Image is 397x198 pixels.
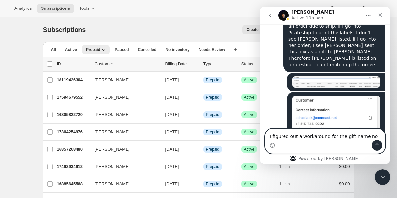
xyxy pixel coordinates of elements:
span: Active [244,181,255,187]
span: Active [244,164,255,169]
p: 17492934912 [57,163,90,170]
button: Emoji picker [10,136,15,141]
span: Settings [367,6,383,11]
span: [PERSON_NAME] [95,129,130,135]
span: Prepaid [206,129,219,135]
button: [PERSON_NAME] [91,161,156,172]
button: 1 item [279,179,297,189]
button: Send a message… [112,134,123,144]
div: IDCustomerBilling DateTypeStatusItemsTotal [57,61,350,67]
button: Subscriptions [37,4,74,13]
span: 1 item [279,181,290,187]
p: 17594679552 [57,94,90,101]
span: Needs Review [199,47,225,52]
button: [PERSON_NAME] [91,109,156,120]
span: [PERSON_NAME] [95,77,130,83]
span: Subscriptions [41,6,70,11]
span: [PERSON_NAME] [95,146,130,153]
span: $0.00 [339,181,350,186]
span: Active [244,77,255,83]
span: Active [65,47,77,52]
button: [PERSON_NAME] [91,75,156,85]
span: Paused [115,47,129,52]
div: 16885645568[PERSON_NAME][DATE]InfoPrepaidSuccessActive1 item$0.00 [57,179,350,189]
span: [PERSON_NAME] [95,181,130,187]
span: [DATE] [165,77,179,82]
div: Christy says… [5,86,126,174]
div: 17364254976[PERSON_NAME][DATE]InfoPrepaidSuccessActive1 item$0.00 [57,127,350,137]
p: 16857268480 [57,146,90,153]
span: [PERSON_NAME] [95,94,130,101]
span: Prepaid [206,181,219,187]
span: $0.00 [339,164,350,169]
button: [PERSON_NAME] [91,179,156,189]
div: 16805822720[PERSON_NAME][DATE]InfoPrepaidSuccessActive1 item$0.00 [57,110,350,119]
iframe: Intercom live chat [375,169,390,185]
button: [PERSON_NAME] [91,92,156,103]
button: Create subscription [242,25,287,34]
button: Create new view [230,45,241,54]
span: All [51,47,56,52]
button: Tools [75,4,100,13]
span: Prepaid [206,112,219,117]
span: 1 item [279,164,290,169]
span: Analytics [14,6,32,11]
span: Help [336,6,344,11]
p: 16885645568 [57,181,90,187]
span: Tools [79,6,89,11]
textarea: Message… [6,123,125,134]
span: No inventory [165,47,189,52]
span: Active [244,112,255,117]
div: Type [203,61,236,67]
div: 17492934912[PERSON_NAME][DATE]InfoPrepaidSuccessActive1 item$0.00 [57,162,350,171]
span: [DATE] [165,181,179,186]
div: 17594679552[PERSON_NAME][DATE]InfoPrepaidSuccessActive1 item$0.00 [57,93,350,102]
iframe: Intercom live chat [260,7,390,164]
p: ID [57,61,90,67]
button: [PERSON_NAME] [91,144,156,155]
p: Customer [95,61,160,67]
div: 16857268480[PERSON_NAME][DATE]InfoPrepaidSuccessActive1 item$0.00 [57,145,350,154]
p: Billing Date [165,61,198,67]
span: Create subscription [246,27,283,32]
span: [PERSON_NAME] [95,163,130,170]
span: Subscriptions [43,26,86,33]
p: 16805822720 [57,111,90,118]
span: Prepaid [206,77,219,83]
button: [PERSON_NAME] [91,127,156,137]
button: Settings [356,4,387,13]
span: Active [244,147,255,152]
span: Prepaid [86,47,100,52]
span: Prepaid [206,147,219,152]
span: [DATE] [165,129,179,134]
span: Prepaid [206,164,219,169]
span: [DATE] [165,112,179,117]
button: Help [325,4,355,13]
span: Prepaid [206,95,219,100]
span: [DATE] [165,164,179,169]
button: Analytics [10,4,36,13]
p: 17364254976 [57,129,90,135]
span: Cancelled [138,47,157,52]
p: 18119426304 [57,77,90,83]
span: [DATE] [165,147,179,152]
button: 1 item [279,162,297,171]
p: Status [241,61,274,67]
div: 18119426304[PERSON_NAME][DATE]InfoPrepaidSuccessActive1 item$0.00 [57,75,350,85]
span: Active [244,129,255,135]
span: Active [244,95,255,100]
span: [PERSON_NAME] [95,111,130,118]
span: [DATE] [165,95,179,100]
